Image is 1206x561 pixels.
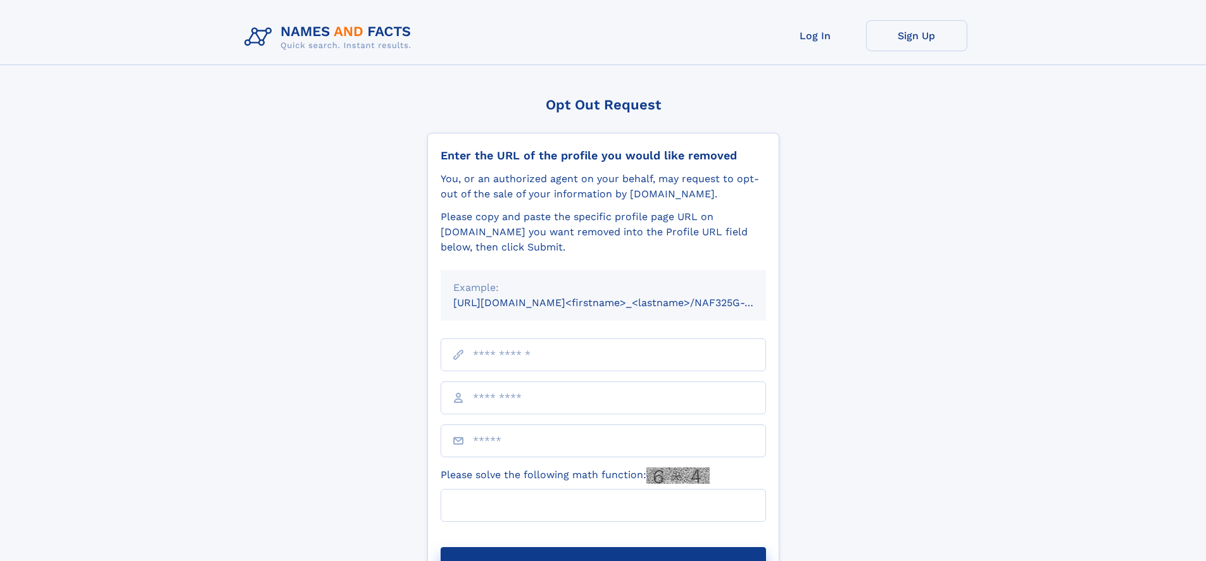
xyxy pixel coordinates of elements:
[453,297,790,309] small: [URL][DOMAIN_NAME]<firstname>_<lastname>/NAF325G-xxxxxxxx
[441,209,766,255] div: Please copy and paste the specific profile page URL on [DOMAIN_NAME] you want removed into the Pr...
[239,20,422,54] img: Logo Names and Facts
[441,171,766,202] div: You, or an authorized agent on your behalf, may request to opt-out of the sale of your informatio...
[427,97,779,113] div: Opt Out Request
[441,467,710,484] label: Please solve the following math function:
[866,20,967,51] a: Sign Up
[765,20,866,51] a: Log In
[453,280,753,295] div: Example:
[441,149,766,163] div: Enter the URL of the profile you would like removed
